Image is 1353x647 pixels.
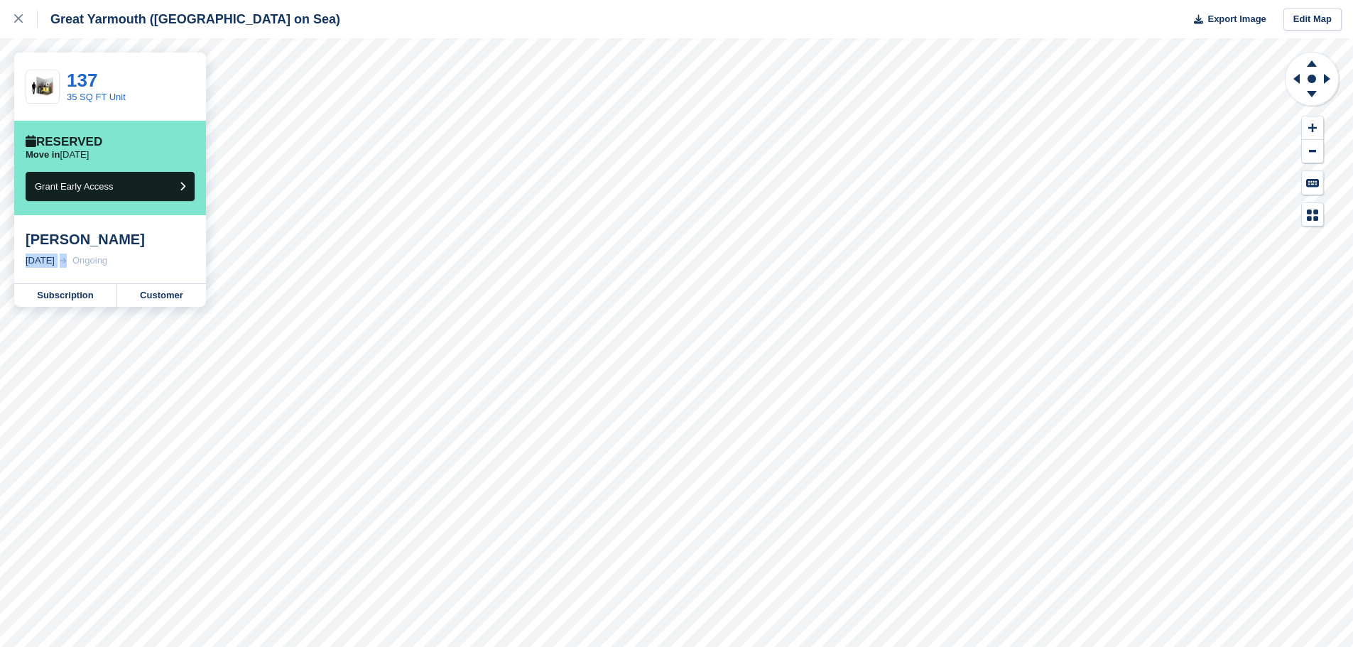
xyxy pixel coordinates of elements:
a: Edit Map [1283,8,1342,31]
span: Grant Early Access [35,181,114,192]
button: Zoom In [1302,116,1323,140]
p: [DATE] [26,149,89,161]
a: 35 SQ FT Unit [67,92,126,102]
a: 137 [67,70,97,91]
div: Great Yarmouth ([GEOGRAPHIC_DATA] on Sea) [38,11,340,28]
button: Keyboard Shortcuts [1302,171,1323,195]
div: Ongoing [72,254,107,268]
img: 35-sqft-unit.jpg [26,75,59,99]
div: [PERSON_NAME] [26,231,195,248]
span: Export Image [1207,12,1266,26]
div: Reserved [26,135,102,149]
button: Export Image [1185,8,1266,31]
a: Subscription [14,284,117,307]
button: Zoom Out [1302,140,1323,163]
button: Grant Early Access [26,172,195,201]
img: arrow-right-light-icn-cde0832a797a2874e46488d9cf13f60e5c3a73dbe684e267c42b8395dfbc2abf.svg [60,258,67,263]
a: Customer [117,284,206,307]
span: Move in [26,149,60,160]
div: [DATE] [26,254,55,268]
button: Map Legend [1302,203,1323,227]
